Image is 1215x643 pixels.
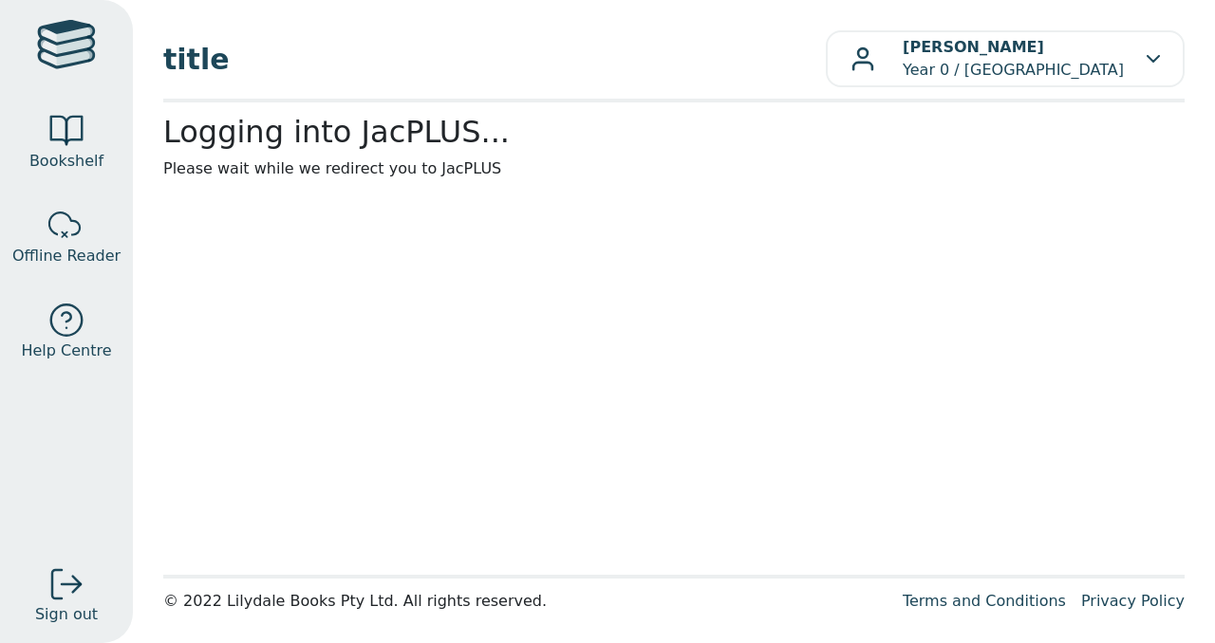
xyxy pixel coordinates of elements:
div: © 2022 Lilydale Books Pty Ltd. All rights reserved. [163,590,888,613]
h2: Logging into JacPLUS... [163,114,1185,150]
p: Please wait while we redirect you to JacPLUS [163,157,1185,180]
span: Offline Reader [12,245,121,267]
a: Privacy Policy [1081,592,1185,610]
a: Terms and Conditions [903,592,1066,610]
span: Bookshelf [29,150,103,173]
span: Sign out [35,603,98,626]
p: Year 0 / [GEOGRAPHIC_DATA] [903,36,1124,82]
span: Help Centre [21,340,111,362]
span: title [163,38,826,81]
b: [PERSON_NAME] [903,38,1044,56]
button: [PERSON_NAME]Year 0 / [GEOGRAPHIC_DATA] [826,30,1185,87]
